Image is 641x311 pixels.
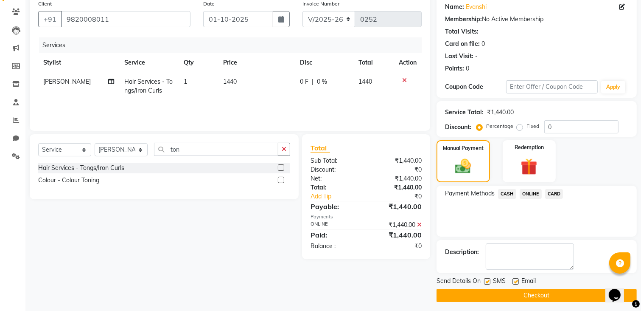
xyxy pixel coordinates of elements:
div: Sub Total: [304,156,366,165]
span: Email [521,277,536,287]
input: Search or Scan [154,143,278,156]
div: Name: [445,3,464,11]
span: 1 [184,78,187,85]
span: Total [311,144,330,153]
div: Balance : [304,242,366,251]
div: ₹0 [376,192,428,201]
label: Percentage [486,122,513,130]
span: Hair Services - Tongs/Iron Curls [124,78,173,94]
div: Service Total: [445,108,484,117]
div: Coupon Code [445,82,506,91]
div: Services [39,37,428,53]
div: ₹1,440.00 [366,156,428,165]
div: Payable: [304,201,366,212]
div: Discount: [304,165,366,174]
div: Description: [445,248,479,257]
input: Enter Offer / Coupon Code [506,80,598,93]
div: ₹0 [366,242,428,251]
div: Total: [304,183,366,192]
div: 0 [481,40,485,48]
div: ₹1,440.00 [366,183,428,192]
div: Points: [445,64,464,73]
input: Search by Name/Mobile/Email/Code [61,11,190,27]
th: Action [394,53,422,72]
button: +91 [38,11,62,27]
img: _gift.svg [515,156,543,177]
div: Card on file: [445,40,480,48]
div: Paid: [304,230,366,240]
span: 1440 [359,78,372,85]
div: Payments [311,213,422,221]
span: CASH [498,189,516,199]
div: ₹1,440.00 [487,108,514,117]
div: Colour - Colour Toning [38,176,99,185]
div: ₹1,440.00 [366,201,428,212]
span: 0 % [317,77,327,86]
th: Total [354,53,394,72]
div: - [475,52,478,61]
span: Send Details On [437,277,481,287]
span: | [312,77,314,86]
label: Manual Payment [443,144,484,152]
button: Apply [601,81,625,93]
div: ₹1,440.00 [366,174,428,183]
div: ONLINE [304,221,366,229]
div: No Active Membership [445,15,628,24]
div: Total Visits: [445,27,479,36]
img: _cash.svg [450,157,476,175]
div: Membership: [445,15,482,24]
div: Discount: [445,123,471,132]
span: 0 F [300,77,308,86]
label: Redemption [515,144,544,151]
div: 0 [466,64,469,73]
label: Fixed [526,122,539,130]
a: Add Tip [304,192,376,201]
span: SMS [493,277,506,287]
th: Qty [179,53,218,72]
th: Stylist [38,53,119,72]
th: Price [218,53,295,72]
iframe: chat widget [605,277,633,303]
span: Payment Methods [445,189,495,198]
div: ₹0 [366,165,428,174]
th: Disc [295,53,354,72]
th: Service [119,53,179,72]
div: ₹1,440.00 [366,230,428,240]
a: Evanshi [466,3,487,11]
div: Hair Services - Tongs/Iron Curls [38,164,124,172]
span: CARD [545,189,563,199]
button: Checkout [437,289,637,302]
span: [PERSON_NAME] [43,78,91,85]
span: ONLINE [520,189,542,199]
div: Net: [304,174,366,183]
div: ₹1,440.00 [366,221,428,229]
div: Last Visit: [445,52,473,61]
span: 1440 [223,78,237,85]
